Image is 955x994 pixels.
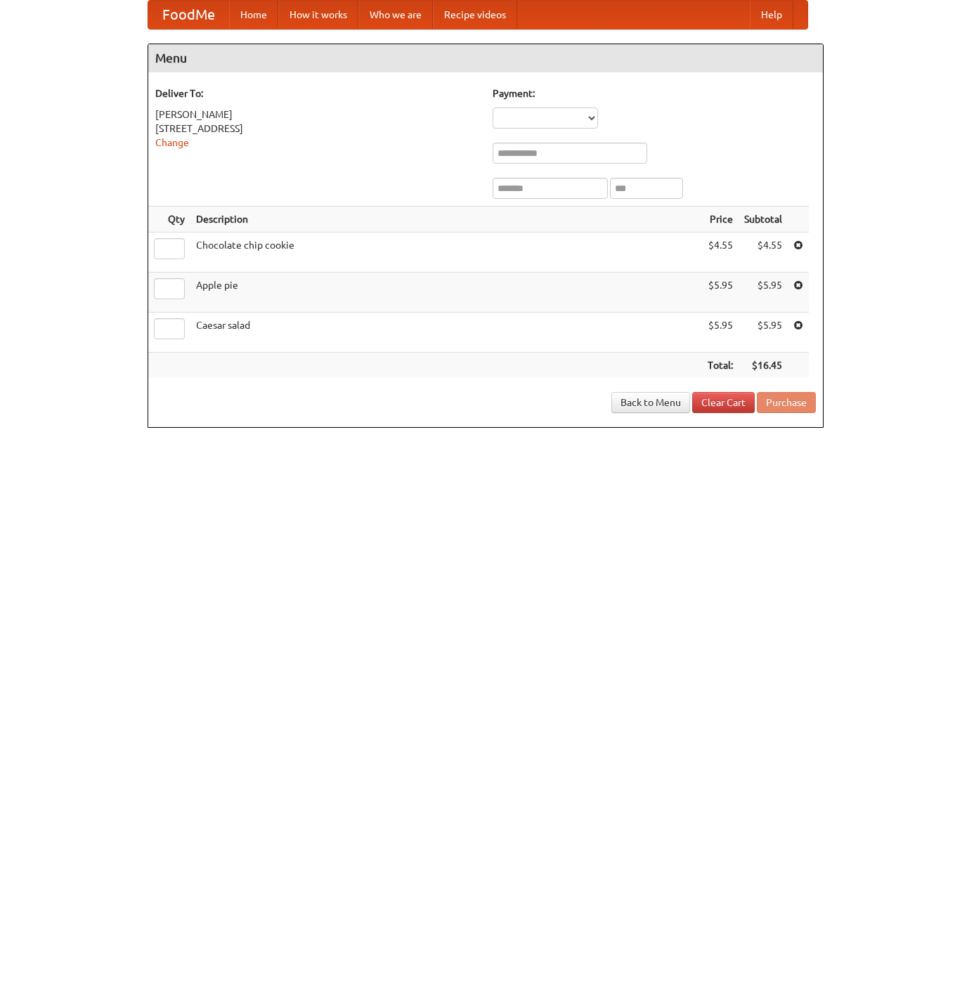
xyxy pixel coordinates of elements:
[702,207,739,233] th: Price
[155,122,479,136] div: [STREET_ADDRESS]
[148,44,823,72] h4: Menu
[190,233,702,273] td: Chocolate chip cookie
[190,313,702,353] td: Caesar salad
[757,392,816,413] button: Purchase
[155,137,189,148] a: Change
[702,273,739,313] td: $5.95
[148,207,190,233] th: Qty
[611,392,690,413] a: Back to Menu
[692,392,755,413] a: Clear Cart
[433,1,517,29] a: Recipe videos
[739,313,788,353] td: $5.95
[358,1,433,29] a: Who we are
[278,1,358,29] a: How it works
[229,1,278,29] a: Home
[148,1,229,29] a: FoodMe
[739,273,788,313] td: $5.95
[739,353,788,379] th: $16.45
[702,313,739,353] td: $5.95
[155,107,479,122] div: [PERSON_NAME]
[739,207,788,233] th: Subtotal
[702,353,739,379] th: Total:
[702,233,739,273] td: $4.55
[493,86,816,100] h5: Payment:
[739,233,788,273] td: $4.55
[750,1,793,29] a: Help
[190,207,702,233] th: Description
[155,86,479,100] h5: Deliver To:
[190,273,702,313] td: Apple pie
